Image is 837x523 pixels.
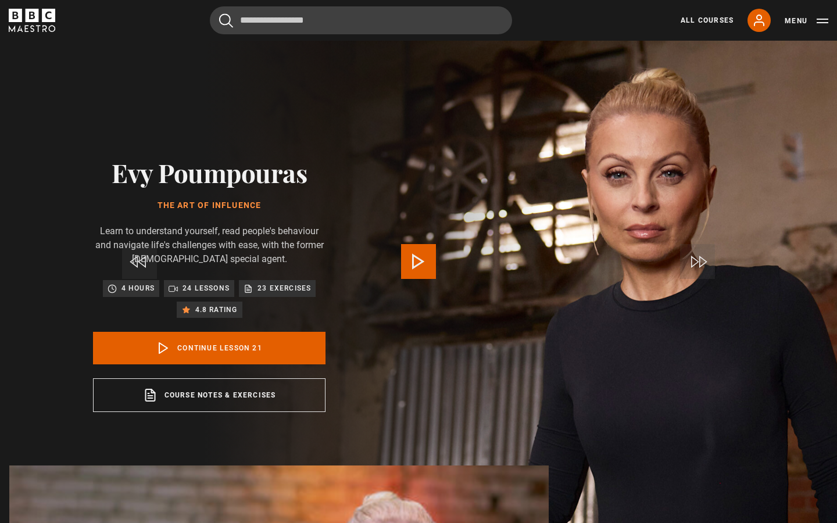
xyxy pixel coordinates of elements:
[93,157,325,187] h2: Evy Poumpouras
[93,224,325,266] p: Learn to understand yourself, read people's behaviour and navigate life's challenges with ease, w...
[93,378,325,412] a: Course notes & exercises
[195,304,238,316] p: 4.8 rating
[257,282,311,294] p: 23 exercises
[681,15,734,26] a: All Courses
[93,201,325,210] h1: The Art of Influence
[785,15,828,27] button: Toggle navigation
[93,332,325,364] a: Continue lesson 21
[219,13,233,28] button: Submit the search query
[183,282,230,294] p: 24 lessons
[9,9,55,32] svg: BBC Maestro
[210,6,512,34] input: Search
[121,282,155,294] p: 4 hours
